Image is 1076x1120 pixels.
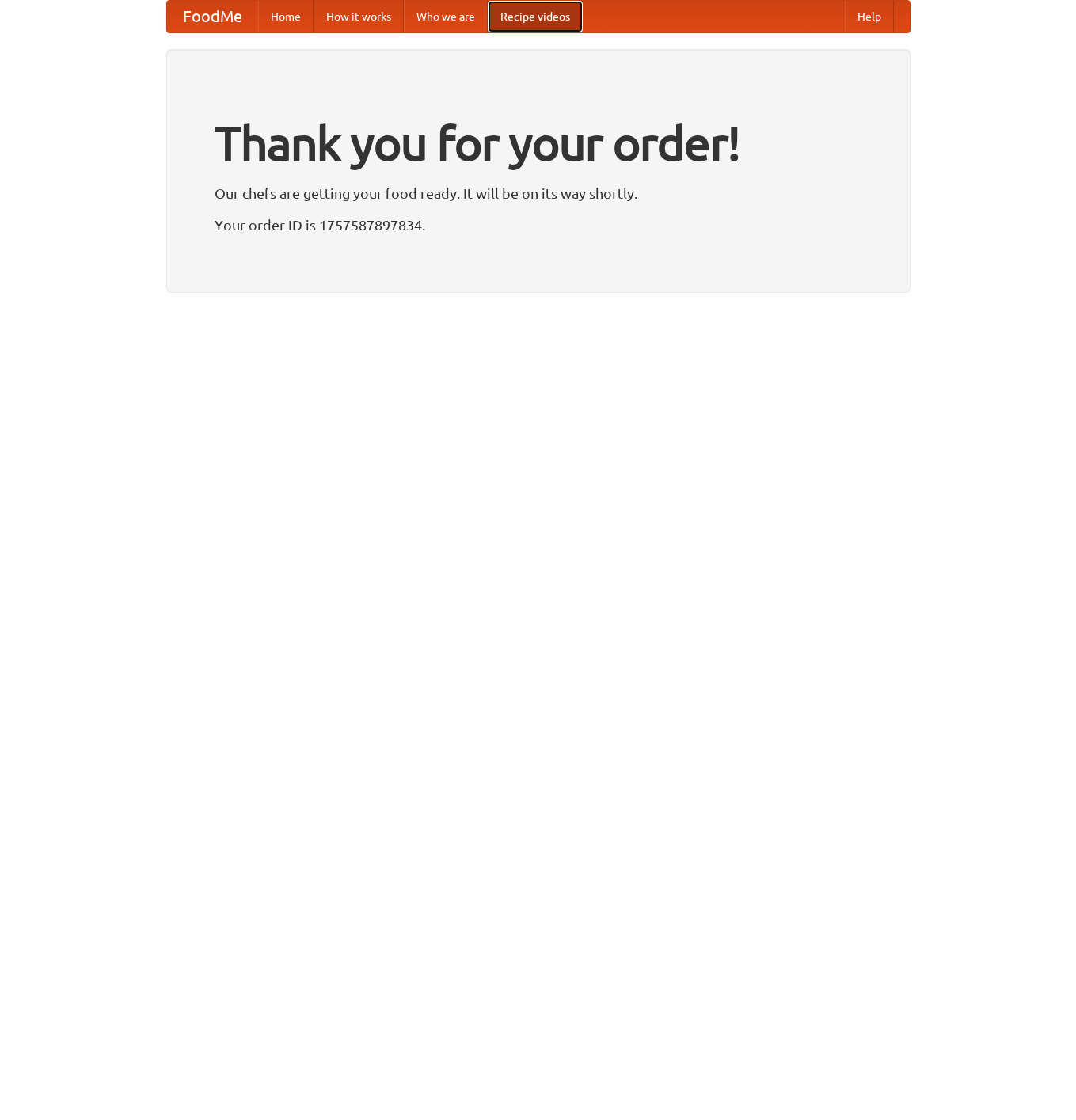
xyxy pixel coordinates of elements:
[488,1,583,32] a: Recipe videos
[314,1,404,32] a: How it works
[215,105,862,181] h1: Thank you for your order!
[167,1,258,32] a: FoodMe
[258,1,314,32] a: Home
[215,213,862,237] p: Your order ID is 1757587897834.
[845,1,894,32] a: Help
[404,1,488,32] a: Who we are
[215,181,862,205] p: Our chefs are getting your food ready. It will be on its way shortly.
